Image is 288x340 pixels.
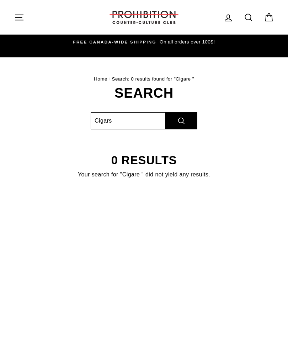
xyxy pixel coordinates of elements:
h2: 0 results [14,155,274,166]
p: Your search for "Cigare " did not yield any results. [14,170,274,179]
img: PROHIBITION COUNTER-CULTURE CLUB [108,11,180,24]
a: Home [94,76,107,82]
span: FREE CANADA-WIDE SHIPPING [73,40,156,44]
h1: Search [14,86,274,100]
span: On all orders over 100$! [158,39,215,45]
input: Search our store [91,112,165,129]
nav: breadcrumbs [14,75,274,83]
span: Search: 0 results found for "Cigare " [112,76,194,82]
span: / [109,76,110,82]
